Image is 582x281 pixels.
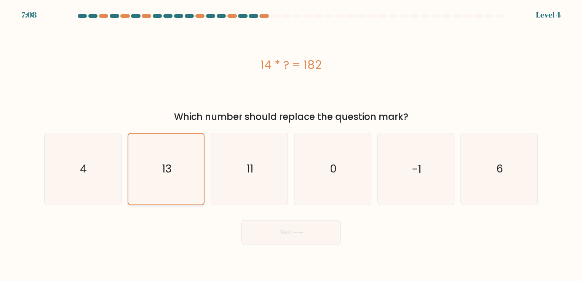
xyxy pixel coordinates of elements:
button: Next [241,220,341,244]
div: Which number should replace the question mark? [49,110,533,124]
div: 14 * ? = 182 [44,56,538,73]
text: 0 [330,162,337,177]
div: 7:08 [21,9,37,21]
text: 4 [80,162,87,177]
text: 13 [162,162,172,177]
text: 11 [247,162,254,177]
text: -1 [412,162,421,177]
text: 6 [496,162,503,177]
div: Level 4 [536,9,561,21]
